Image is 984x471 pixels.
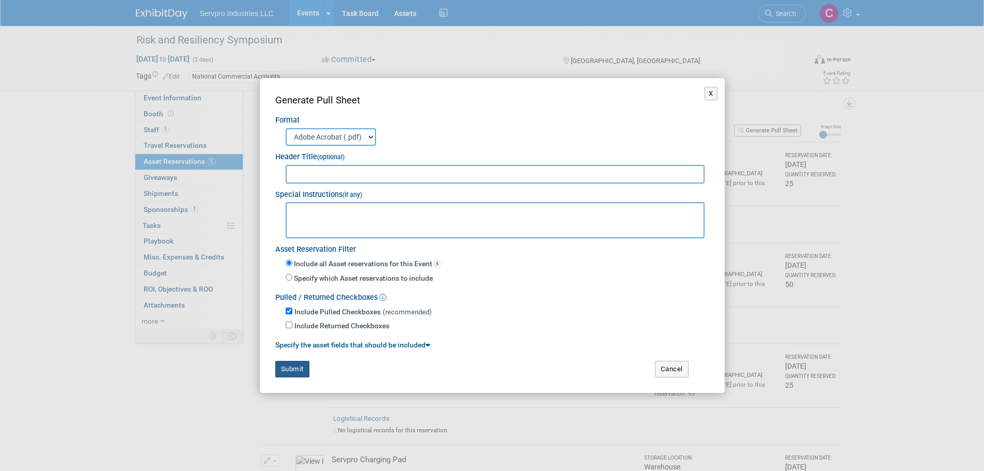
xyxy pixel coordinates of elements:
div: Special Instructions [275,184,709,201]
small: (optional) [317,154,345,161]
label: Include all Asset reservations for this Event [292,259,441,269]
small: (if any) [342,191,362,199]
span: (recommended) [383,308,432,316]
div: Pulled / Returned Checkboxes [275,286,709,303]
div: Generate Pull Sheet [275,94,709,108]
button: Submit [275,361,309,377]
label: Include Pulled Checkboxes [294,307,381,317]
label: Specify which Asset reservations to include [292,274,433,284]
a: Specify the asset fields that should be included [275,341,430,349]
span: 5 [434,260,441,267]
div: Asset Reservation Filter [275,238,709,255]
div: Format [275,108,709,126]
button: X [705,87,717,100]
button: Cancel [655,361,689,377]
div: Header Title [275,146,709,163]
label: Include Returned Checkboxes [294,321,389,331]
